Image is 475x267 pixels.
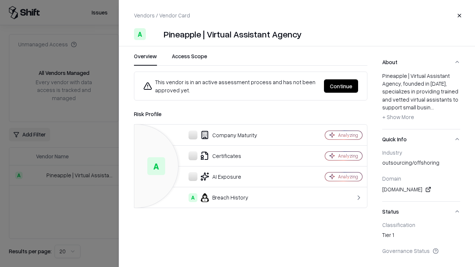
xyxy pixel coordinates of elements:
div: outsourcing/offshoring [382,159,460,169]
button: Continue [324,79,358,93]
button: + Show More [382,111,414,123]
img: Pineapple | Virtual Assistant Agency [149,28,161,40]
div: Quick Info [382,149,460,201]
div: Company Maturity [140,131,299,139]
div: Analyzing [338,174,358,180]
div: Governance Status [382,247,460,254]
button: Quick Info [382,129,460,149]
button: About [382,52,460,72]
div: [DOMAIN_NAME] [382,185,460,194]
div: Domain [382,175,460,182]
span: + Show More [382,113,414,120]
div: Industry [382,149,460,156]
div: Risk Profile [134,109,367,118]
div: About [382,72,460,129]
div: A [189,193,197,202]
button: Status [382,202,460,221]
div: Pineapple | Virtual Assistant Agency, founded in [DATE], specializes in providing trained and vet... [382,72,460,123]
div: Analyzing [338,132,358,138]
button: Overview [134,52,157,66]
div: Certificates [140,151,299,160]
div: A [147,157,165,175]
div: AI Exposure [140,172,299,181]
div: Pineapple | Virtual Assistant Agency [164,28,302,40]
span: ... [430,104,434,111]
div: Analyzing [338,153,358,159]
button: Access Scope [172,52,207,66]
div: This vendor is in an active assessment process and has not been approved yet. [143,78,318,94]
div: Breach History [140,193,299,202]
div: Tier 1 [382,231,460,241]
div: A [134,28,146,40]
div: Classification [382,221,460,228]
p: Vendors / Vendor Card [134,11,190,19]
